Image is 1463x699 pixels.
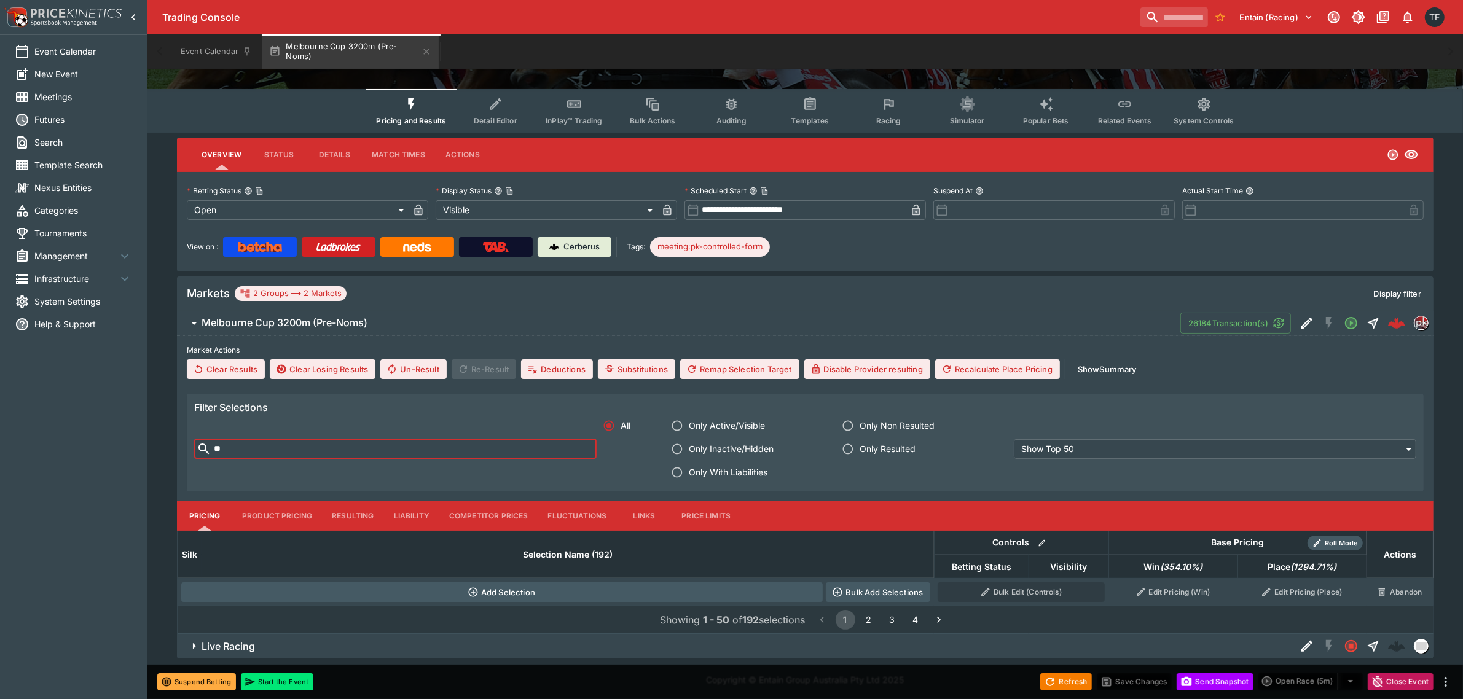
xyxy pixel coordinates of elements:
[616,501,672,531] button: Links
[439,501,538,531] button: Competitor Prices
[238,242,282,252] img: Betcha
[509,547,626,562] span: Selection Name (192)
[34,158,132,171] span: Template Search
[1425,7,1445,27] div: Tom Flynn
[1388,314,1405,332] img: logo-cerberus--red.svg
[1177,673,1253,690] button: Send Snapshot
[31,20,97,26] img: Sportsbook Management
[505,187,514,195] button: Copy To Clipboard
[704,614,730,626] b: 1 - 50
[689,466,767,478] span: Only With Liabilities
[1397,6,1419,28] button: Notifications
[1438,674,1453,689] button: more
[650,237,770,257] div: Betting Target: cerberus
[1182,185,1243,196] p: Actual Start Time
[929,610,949,630] button: Go to next page
[194,401,1416,414] h6: Filter Selections
[1340,635,1362,657] button: Closed
[1387,149,1399,161] svg: Open
[187,185,241,196] p: Betting Status
[232,501,322,531] button: Product Pricing
[376,116,446,125] span: Pricing and Results
[564,241,600,253] p: Cerberus
[1414,639,1428,653] img: liveracing
[1320,538,1363,549] span: Roll Mode
[1160,560,1202,574] em: ( 354.10 %)
[749,187,758,195] button: Scheduled StartCopy To Clipboard
[1388,314,1405,332] div: af7f3dfb-9973-417c-ae0a-b7ebad53c5ba
[177,634,1296,658] button: Live Racing
[34,68,132,80] span: New Event
[1367,284,1429,303] button: Display filter
[672,501,740,531] button: Price Limits
[689,419,765,432] span: Only Active/Visible
[1290,560,1336,574] em: ( 1294.71 %)
[1323,6,1345,28] button: Connected to PK
[251,140,307,170] button: Status
[938,582,1105,602] button: Bulk Edit (Controls)
[906,610,925,630] button: Go to page 4
[876,116,901,125] span: Racing
[1362,312,1384,334] button: Straight
[270,359,375,379] button: Clear Losing Results
[598,359,675,379] button: Substitutions
[177,501,232,531] button: Pricing
[1034,535,1050,551] button: Bulk edit
[1368,673,1434,690] button: Close Event
[483,242,509,252] img: TabNZ
[538,501,617,531] button: Fluctuations
[950,116,984,125] span: Simulator
[1414,316,1428,330] img: pricekinetics
[1210,7,1230,27] button: No Bookmarks
[804,359,930,379] button: Disable Provider resulting
[31,9,122,18] img: PriceKinetics
[474,116,517,125] span: Detail Editor
[1308,536,1363,550] div: Show/hide Price Roll mode configuration.
[882,610,902,630] button: Go to page 3
[241,673,313,690] button: Start the Event
[1180,313,1291,334] button: 26184Transaction(s)
[1206,535,1269,550] div: Base Pricing
[1318,635,1340,657] button: SGM Disabled
[384,501,439,531] button: Liability
[860,419,935,432] span: Only Non Resulted
[1245,187,1254,195] button: Actual Start Time
[362,140,435,170] button: Match Times
[34,318,132,330] span: Help & Support
[1098,116,1151,125] span: Related Events
[689,442,774,455] span: Only Inactive/Hidden
[684,185,747,196] p: Scheduled Start
[187,237,218,257] label: View on :
[1296,635,1318,657] button: Edit Detail
[1414,639,1429,654] div: liveracing
[202,640,255,653] h6: Live Racing
[202,316,367,329] h6: Melbourne Cup 3200m (Pre-Noms)
[1140,7,1208,27] input: search
[181,582,823,602] button: Add Selection
[255,187,264,195] button: Copy To Clipboard
[650,241,770,253] span: meeting:pk-controlled-form
[34,295,132,308] span: System Settings
[546,116,602,125] span: InPlay™ Trading
[1421,4,1448,31] button: Tom Flynn
[938,560,1025,574] span: Betting Status
[435,140,490,170] button: Actions
[1014,439,1416,459] div: Show Top 50
[34,249,117,262] span: Management
[791,116,829,125] span: Templates
[1233,7,1320,27] button: Select Tenant
[1344,316,1359,330] svg: Open
[380,359,446,379] span: Un-Result
[1344,639,1359,654] svg: Closed
[34,227,132,240] span: Tournaments
[187,200,409,220] div: Open
[1404,147,1419,162] svg: Visible
[627,237,645,257] label: Tags:
[1347,6,1370,28] button: Toggle light/dark mode
[187,341,1424,359] label: Market Actions
[1241,582,1363,602] button: Edit Pricing (Place)
[934,531,1108,555] th: Controls
[826,582,930,602] button: Bulk Add Selections via CSV Data
[1362,635,1384,657] button: Straight
[187,359,265,379] button: Clear Results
